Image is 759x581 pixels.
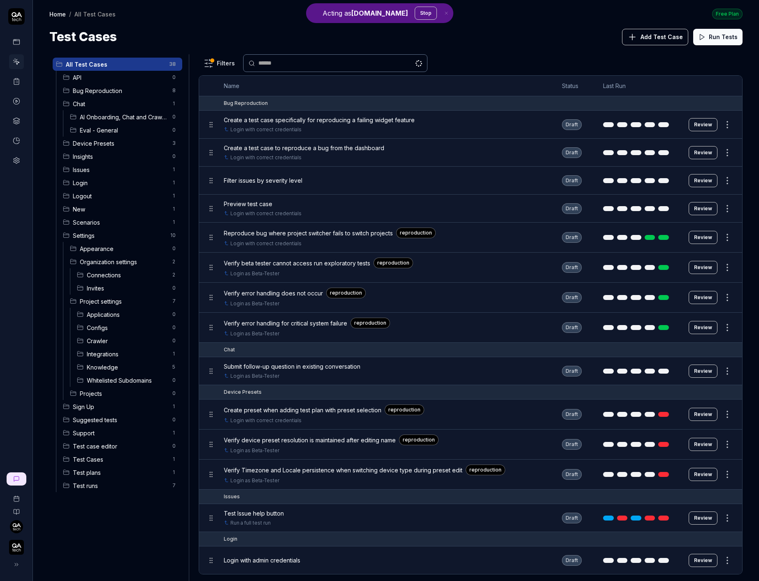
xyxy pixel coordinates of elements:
div: Draft [562,322,582,333]
span: Test runs [73,481,167,490]
span: Test case editor [73,442,167,451]
span: 0 [169,336,179,346]
div: Drag to reorderChat1 [60,97,182,110]
div: Drag to reorderAPI0 [60,71,182,84]
button: Filters [199,55,240,72]
span: Whitelisted Subdomains [87,376,167,385]
span: 1 [169,204,179,214]
a: New conversation [7,472,26,486]
div: / [69,10,71,18]
span: Create a test case specifically for reproducing a failing widget feature [224,116,415,124]
div: Drag to reorderAI Onboarding, Chat and Crawl Flows0 [67,110,182,123]
a: Book a call with us [3,489,29,502]
span: Integrations [87,350,167,358]
div: Drag to reorderProjects0 [67,387,182,400]
span: Crawler [87,337,167,345]
a: Review [689,231,717,244]
div: Drag to reorderWhitelisted Subdomains0 [74,374,182,387]
span: Configs [87,323,167,332]
div: Drag to reorderLogin1 [60,176,182,189]
div: Drag to reorderScenarios1 [60,216,182,229]
span: New [73,205,167,214]
div: Chat [224,346,235,353]
span: Settings [73,231,165,240]
a: Review [689,365,717,378]
div: Free Plan [712,9,743,19]
button: Add Test Case [622,29,688,45]
span: Verify error handling does not occur [224,289,323,297]
span: Login with admin credentials [224,556,300,565]
div: Login [224,535,237,543]
div: Drag to reorderInsights0 [60,150,182,163]
a: Login with correct credentials [230,417,302,424]
tr: Verify Timezone and Locale persistence when switching device type during preset editreproductionL... [199,460,742,490]
th: Status [554,76,595,96]
a: Login with correct credentials [230,126,302,133]
div: Drag to reorderOrganization settings2 [67,255,182,268]
span: Insights [73,152,167,161]
span: 0 [169,415,179,425]
a: Review [689,321,717,334]
div: Drag to reorderSupport1 [60,426,182,439]
span: Create a test case to reproduce a bug from the dashboard [224,144,384,152]
div: All Test Cases [74,10,116,18]
span: 2 [169,257,179,267]
span: Project settings [80,297,167,306]
tr: Reproduce bug where project switcher fails to switch projectsreproductionLogin with correct crede... [199,223,742,253]
div: reproduction [374,258,413,268]
img: QA Tech Logo [9,540,24,555]
span: Device Presets [73,139,167,148]
div: Drag to reorderProject settings7 [67,295,182,308]
div: Drag to reorderAppearance0 [67,242,182,255]
span: 1 [169,178,179,188]
a: Review [689,511,717,525]
div: reproduction [396,228,436,238]
th: Last Run [595,76,680,96]
tr: Create a test case to reproduce a bug from the dashboardLogin with correct credentialsDraftReview [199,139,742,167]
button: Review [689,438,717,451]
div: Draft [562,262,582,273]
span: 1 [169,217,179,227]
div: Drag to reorderDevice Presets3 [60,137,182,150]
span: Verify Timezone and Locale persistence when switching device type during preset edit [224,466,462,474]
tr: Filter issues by severity levelDraftReview [199,167,742,195]
tr: Verify error handling does not occurreproductionLogin as Beta-TesterDraftReview [199,283,742,313]
tr: Test Issue help buttonRun a full test runDraftReview [199,504,742,532]
span: 1 [169,191,179,201]
a: Login with correct credentials [230,154,302,161]
span: 0 [169,323,179,332]
a: Login as Beta-Tester [230,372,279,380]
tr: Login with admin credentialsDraftReview [199,546,742,574]
div: Draft [562,292,582,303]
span: AI Onboarding, Chat and Crawl Flows [80,113,167,121]
span: Create preset when adding test plan with preset selection [224,406,381,414]
span: 0 [169,244,179,253]
div: Drag to reorderInvites0 [74,281,182,295]
div: Draft [562,203,582,214]
div: Drag to reorderEval - General0 [67,123,182,137]
span: 1 [169,402,179,411]
button: Review [689,291,717,304]
span: 1 [169,428,179,438]
span: 7 [169,481,179,490]
div: Drag to reorderIntegrations1 [74,347,182,360]
span: 38 [166,59,179,69]
div: Drag to reorderConnections2 [74,268,182,281]
a: Login as Beta-Tester [230,330,279,337]
span: Submit follow-up question in existing conversation [224,362,360,371]
tr: Create preset when adding test plan with preset selectionreproductionLogin with correct credentia... [199,400,742,430]
div: Drag to reorderCrawler0 [74,334,182,347]
span: 0 [169,112,179,122]
tr: Submit follow-up question in existing conversationLogin as Beta-TesterDraftReview [199,357,742,385]
a: Documentation [3,502,29,515]
div: Drag to reorderApplications0 [74,308,182,321]
h1: Test Cases [49,28,117,46]
div: Bug Reproduction [224,100,268,107]
span: Test Issue help button [224,509,284,518]
span: Projects [80,389,167,398]
span: Reproduce bug where project switcher fails to switch projects [224,229,393,237]
div: Drag to reorderTest plans1 [60,466,182,479]
span: Appearance [80,244,167,253]
button: Review [689,408,717,421]
a: Run a full test run [230,519,271,527]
